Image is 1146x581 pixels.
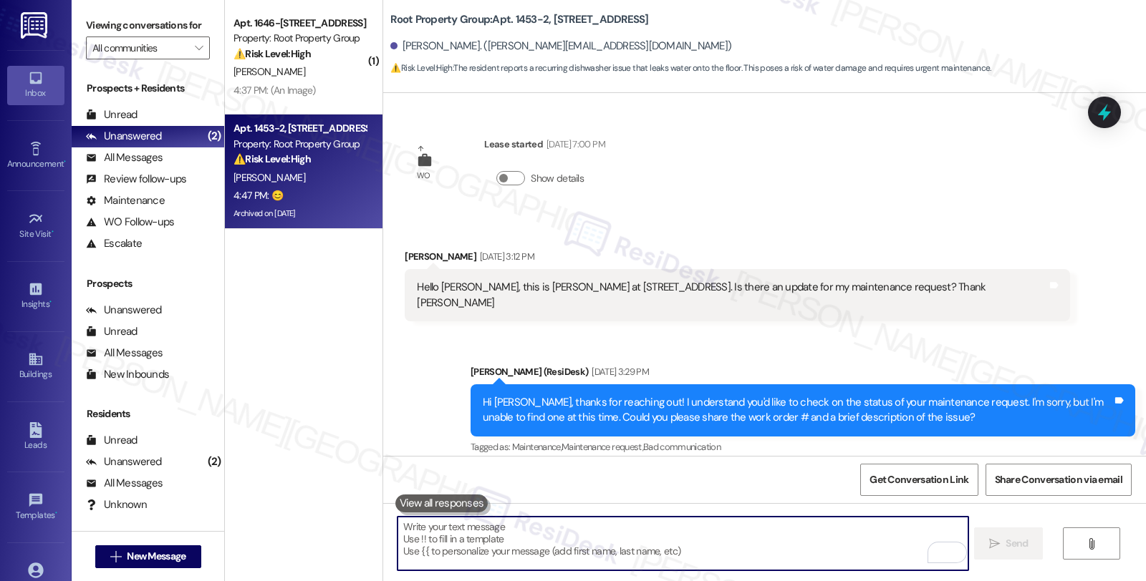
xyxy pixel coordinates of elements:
strong: ⚠️ Risk Level: High [390,62,452,74]
div: All Messages [86,150,163,165]
div: Unanswered [86,454,162,469]
div: Unanswered [86,303,162,318]
div: [PERSON_NAME] [405,249,1069,269]
span: Send [1006,536,1028,551]
div: Unread [86,107,138,122]
div: Escalate [86,236,142,251]
div: Lease started [484,137,605,157]
a: Buildings [7,347,64,386]
div: Unread [86,324,138,339]
span: Bad communication [643,441,721,453]
div: New Inbounds [86,367,169,382]
div: (2) [204,451,225,473]
div: Apt. 1453-2, [STREET_ADDRESS] [233,121,366,136]
label: Show details [531,171,584,186]
div: Archived on [DATE] [232,205,367,223]
div: Unanswered [86,129,162,144]
div: WO Follow-ups [86,215,174,230]
div: Hi [PERSON_NAME], thanks for reaching out! I understand you'd like to check on the status of your... [483,395,1112,426]
div: 4:47 PM: 😊 [233,189,283,202]
div: All Messages [86,346,163,361]
a: Templates • [7,488,64,527]
div: Hello [PERSON_NAME], this is [PERSON_NAME] at [STREET_ADDRESS]. Is there an update for my mainten... [417,280,1046,311]
div: Maintenance [86,193,165,208]
div: [DATE] 7:00 PM [543,137,605,152]
div: Residents [72,406,224,421]
a: Inbox [7,66,64,104]
i:  [195,42,203,54]
span: : The resident reports a recurring dishwasher issue that leaks water onto the floor. This poses a... [390,61,991,76]
div: Prospects [72,276,224,291]
button: Share Conversation via email [986,464,1132,496]
span: • [55,508,57,518]
div: [PERSON_NAME]. ([PERSON_NAME][EMAIL_ADDRESS][DOMAIN_NAME]) [390,39,731,54]
span: New Message [127,549,186,564]
div: [DATE] 3:12 PM [476,249,534,264]
div: Unread [86,433,138,448]
a: Insights • [7,277,64,316]
div: (2) [204,125,225,147]
span: • [64,157,66,167]
i:  [1086,538,1097,550]
div: [DATE] 3:29 PM [588,364,649,379]
span: • [52,227,54,237]
a: Site Visit • [7,207,64,245]
i:  [989,538,1000,550]
div: All Messages [86,476,163,491]
label: Viewing conversations for [86,14,210,36]
div: WO [417,168,430,183]
div: Apt. 1646-[STREET_ADDRESS] [233,16,366,31]
div: Property: Root Property Group [233,31,366,46]
span: Share Conversation via email [995,472,1122,487]
button: New Message [95,545,201,568]
input: All communities [92,36,187,59]
span: Maintenance , [512,441,562,453]
div: 4:37 PM: (An Image) [233,84,316,97]
button: Get Conversation Link [860,464,978,496]
span: • [49,297,52,307]
strong: ⚠️ Risk Level: High [233,152,311,165]
textarea: To enrich screen reader interactions, please activate Accessibility in Grammarly extension settings [398,517,968,570]
div: Unknown [86,497,147,512]
div: Review follow-ups [86,172,186,187]
span: Maintenance request , [562,441,643,453]
a: Leads [7,418,64,456]
div: [PERSON_NAME] (ResiDesk) [471,364,1135,384]
img: ResiDesk Logo [21,12,50,39]
i:  [110,551,121,562]
span: [PERSON_NAME] [233,65,305,78]
span: Get Conversation Link [870,472,968,487]
div: Tagged as: [471,436,1135,457]
button: Send [974,527,1044,560]
b: Root Property Group: Apt. 1453-2, [STREET_ADDRESS] [390,12,648,27]
strong: ⚠️ Risk Level: High [233,47,311,60]
span: [PERSON_NAME] [233,171,305,184]
div: Prospects + Residents [72,81,224,96]
div: Property: Root Property Group [233,137,366,152]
